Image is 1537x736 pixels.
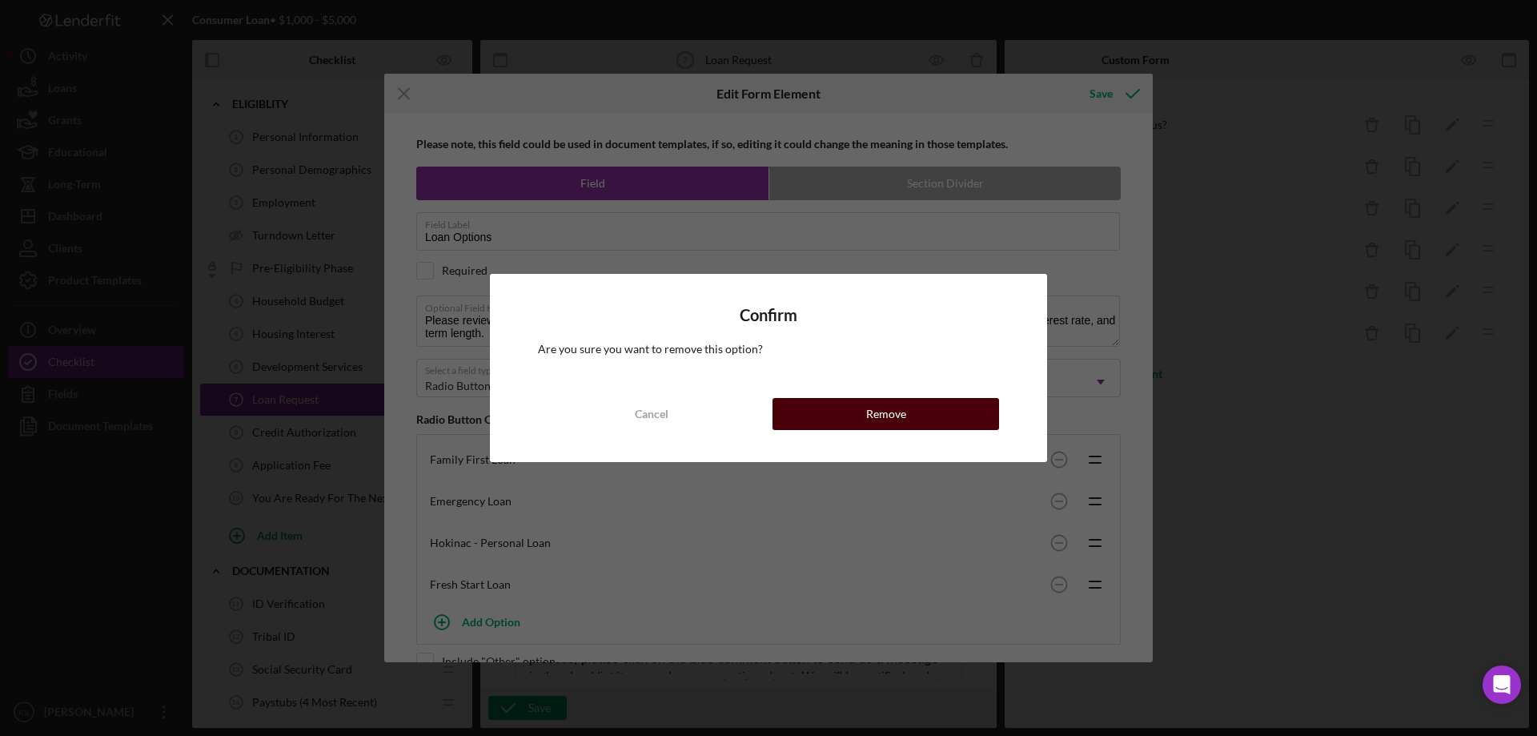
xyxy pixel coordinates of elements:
[13,13,432,30] div: This section tells us more about your loan request.
[538,398,764,430] button: Cancel
[29,50,95,64] strong: Instruction
[538,306,999,324] h4: Confirm
[538,340,999,358] p: Are you sure you want to remove this option?
[13,13,432,228] body: Rich Text Area. Press ALT-0 for help.
[866,398,906,430] div: Remove
[1483,666,1521,704] div: Open Intercom Messenger
[635,398,668,430] div: Cancel
[13,49,432,121] div: ⚠️ : Please ensure that this section of the application is completed in its entirety. Incomplete ...
[13,139,432,228] div: If you have any questions or need to speak with us throughout this process, please click on the b...
[773,398,999,430] button: Remove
